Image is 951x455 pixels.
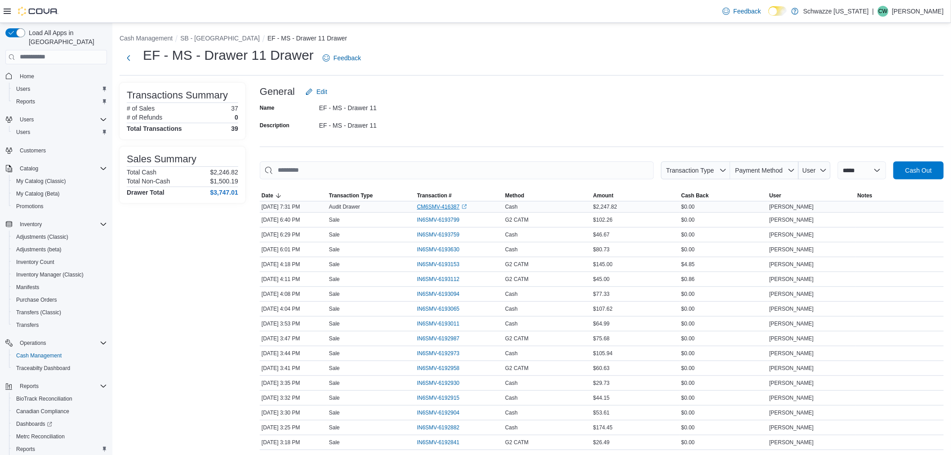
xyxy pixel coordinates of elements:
span: $60.63 [593,365,610,372]
button: Transaction Type [327,190,415,201]
button: Transfers (Classic) [9,306,111,319]
span: $2,247.82 [593,203,617,210]
span: CW [879,6,888,17]
button: Method [503,190,591,201]
span: Cash [505,290,518,298]
input: This is a search bar. As you type, the results lower in the page will automatically filter. [260,161,654,179]
span: Cash [505,379,518,387]
span: Date [262,192,273,199]
span: Inventory Manager (Classic) [13,269,107,280]
span: Adjustments (Classic) [16,233,68,241]
span: Transaction Type [666,167,714,174]
span: $107.62 [593,305,613,312]
p: Sale [329,276,340,283]
span: Amount [593,192,613,199]
h4: 39 [231,125,238,132]
p: Sale [329,305,340,312]
span: Adjustments (Classic) [13,232,107,242]
span: Operations [20,339,46,347]
span: Cash [505,320,518,327]
span: IN6SMV-6193112 [417,276,460,283]
a: Adjustments (beta) [13,244,65,255]
span: Inventory [16,219,107,230]
span: Reports [16,98,35,105]
button: Transaction Type [661,161,730,179]
div: $0.00 [680,363,768,374]
a: Feedback [319,49,364,67]
a: Inventory Manager (Classic) [13,269,87,280]
button: Operations [2,337,111,349]
div: [DATE] 6:01 PM [260,244,327,255]
h4: Drawer Total [127,189,164,196]
span: IN6SMV-6192987 [417,335,460,342]
span: Cash Management [16,352,62,359]
span: Catalog [20,165,38,172]
p: Sale [329,246,340,253]
span: Customers [16,145,107,156]
span: Transfers (Classic) [16,309,61,316]
p: $1,500.19 [210,178,238,185]
span: Users [16,85,30,93]
img: Cova [18,7,58,16]
span: IN6SMV-6192841 [417,439,460,446]
span: Cash [505,409,518,416]
span: $75.68 [593,335,610,342]
span: Reports [16,381,107,392]
span: [PERSON_NAME] [769,216,814,223]
span: IN6SMV-6192958 [417,365,460,372]
div: [DATE] 3:47 PM [260,333,327,344]
span: Notes [858,192,872,199]
span: Cash [505,246,518,253]
span: My Catalog (Classic) [16,178,66,185]
button: Adjustments (Classic) [9,231,111,243]
span: Transaction # [417,192,452,199]
span: Traceabilty Dashboard [16,365,70,372]
a: My Catalog (Beta) [13,188,63,199]
div: $0.00 [680,229,768,240]
svg: External link [462,204,467,210]
span: [PERSON_NAME] [769,261,814,268]
button: Canadian Compliance [9,405,111,418]
div: [DATE] 6:29 PM [260,229,327,240]
button: Purchase Orders [9,294,111,306]
button: Date [260,190,327,201]
span: Dashboards [13,419,107,429]
span: Users [13,84,107,94]
span: IN6SMV-6192882 [417,424,460,431]
button: Promotions [9,200,111,213]
label: Description [260,122,289,129]
div: $0.00 [680,303,768,314]
span: BioTrack Reconciliation [13,393,107,404]
p: | [872,6,874,17]
h6: # of Sales [127,105,155,112]
a: Feedback [719,2,764,20]
span: G2 CATM [505,276,529,283]
span: Metrc Reconciliation [13,431,107,442]
button: EF - MS - Drawer 11 Drawer [267,35,347,42]
p: Sale [329,379,340,387]
span: $44.15 [593,394,610,401]
span: IN6SMV-6193153 [417,261,460,268]
div: $4.85 [680,259,768,270]
button: Cash Management [9,349,111,362]
p: Sale [329,394,340,401]
div: $0.00 [680,393,768,403]
nav: An example of EuiBreadcrumbs [120,34,944,45]
span: Cash Management [13,350,107,361]
span: Feedback [733,7,761,16]
a: Metrc Reconciliation [13,431,68,442]
p: [PERSON_NAME] [892,6,944,17]
a: Customers [16,145,49,156]
span: $80.73 [593,246,610,253]
a: Dashboards [13,419,56,429]
button: Catalog [2,162,111,175]
a: Traceabilty Dashboard [13,363,74,374]
div: $0.00 [680,201,768,212]
h3: Transactions Summary [127,90,228,101]
p: 0 [235,114,238,121]
span: IN6SMV-6192973 [417,350,460,357]
p: Sale [329,365,340,372]
span: Home [16,71,107,82]
button: Traceabilty Dashboard [9,362,111,375]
